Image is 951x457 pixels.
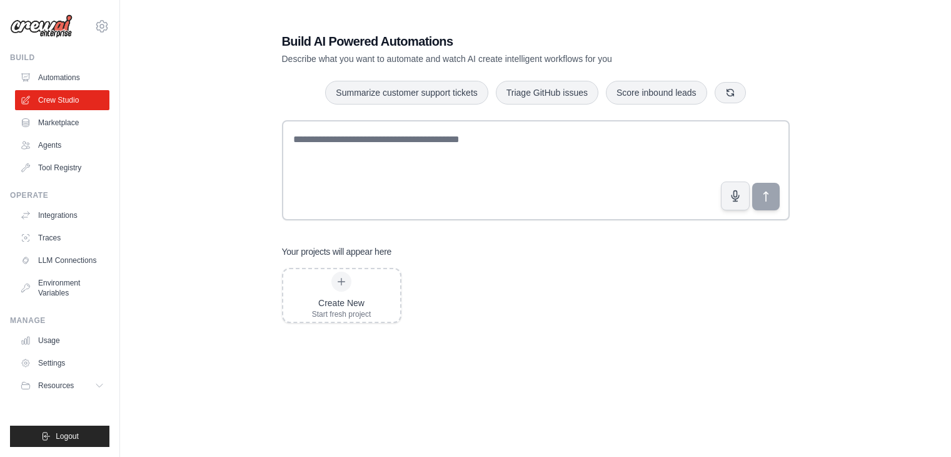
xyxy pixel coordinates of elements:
button: Summarize customer support tickets [325,81,488,105]
img: Logo [10,14,73,38]
div: Build [10,53,109,63]
button: Resources [15,376,109,396]
a: Agents [15,135,109,155]
a: Settings [15,353,109,373]
a: LLM Connections [15,250,109,270]
h3: Your projects will appear here [282,245,392,258]
span: Resources [38,381,74,391]
button: Score inbound leads [606,81,707,105]
button: Logout [10,426,109,447]
a: Marketplace [15,113,109,133]
span: Logout [56,431,79,441]
button: Click to speak your automation idea [721,182,750,210]
a: Integrations [15,205,109,225]
div: Operate [10,190,109,200]
div: Start fresh project [312,309,371,319]
a: Traces [15,228,109,248]
button: Triage GitHub issues [496,81,598,105]
a: Crew Studio [15,90,109,110]
a: Environment Variables [15,273,109,303]
p: Describe what you want to automate and watch AI create intelligent workflows for you [282,53,702,65]
div: Manage [10,316,109,326]
button: Get new suggestions [715,82,746,103]
a: Automations [15,68,109,88]
div: Create New [312,297,371,309]
a: Tool Registry [15,158,109,178]
a: Usage [15,331,109,351]
h1: Build AI Powered Automations [282,33,702,50]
